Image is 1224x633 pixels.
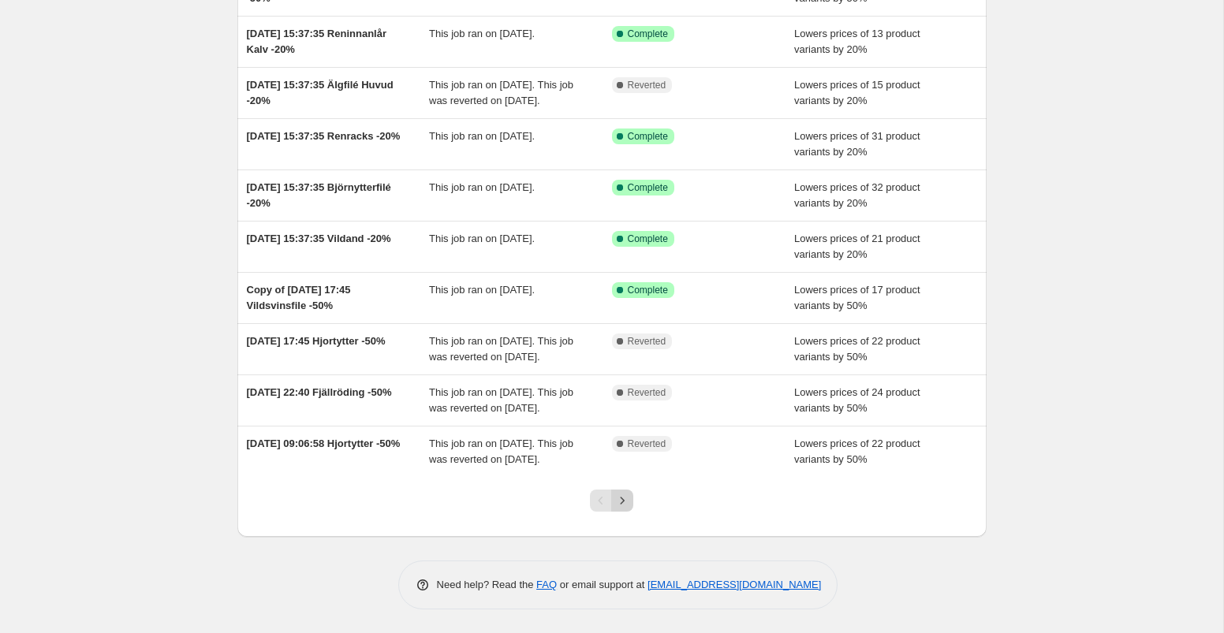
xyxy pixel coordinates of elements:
span: Lowers prices of 24 product variants by 50% [794,386,920,414]
button: Next [611,490,633,512]
span: or email support at [557,579,647,590]
span: This job ran on [DATE]. [429,233,535,244]
span: Reverted [628,386,666,399]
span: Need help? Read the [437,579,537,590]
span: [DATE] 15:37:35 Björnytterfilé -20% [247,181,391,209]
span: Lowers prices of 13 product variants by 20% [794,28,920,55]
span: This job ran on [DATE]. [429,284,535,296]
span: [DATE] 17:45 Hjortytter -50% [247,335,386,347]
span: Reverted [628,335,666,348]
span: [DATE] 15:37:35 Älgfilé Huvud -20% [247,79,394,106]
span: This job ran on [DATE]. This job was reverted on [DATE]. [429,386,573,414]
span: Lowers prices of 21 product variants by 20% [794,233,920,260]
span: Lowers prices of 15 product variants by 20% [794,79,920,106]
span: [DATE] 22:40 Fjällröding -50% [247,386,392,398]
a: FAQ [536,579,557,590]
span: Complete [628,181,668,194]
span: Copy of [DATE] 17:45 Vildsvinsfile -50% [247,284,351,311]
span: This job ran on [DATE]. [429,28,535,39]
span: Complete [628,28,668,40]
span: [DATE] 15:37:35 Reninnanlår Kalv -20% [247,28,386,55]
span: Complete [628,130,668,143]
span: This job ran on [DATE]. This job was reverted on [DATE]. [429,79,573,106]
a: [EMAIL_ADDRESS][DOMAIN_NAME] [647,579,821,590]
span: This job ran on [DATE]. [429,181,535,193]
span: This job ran on [DATE]. [429,130,535,142]
span: Lowers prices of 17 product variants by 50% [794,284,920,311]
span: Lowers prices of 32 product variants by 20% [794,181,920,209]
span: Lowers prices of 22 product variants by 50% [794,438,920,465]
nav: Pagination [590,490,633,512]
span: Reverted [628,79,666,91]
span: This job ran on [DATE]. This job was reverted on [DATE]. [429,335,573,363]
span: [DATE] 09:06:58 Hjortytter -50% [247,438,401,449]
span: Reverted [628,438,666,450]
span: [DATE] 15:37:35 Renracks -20% [247,130,401,142]
span: Complete [628,233,668,245]
span: This job ran on [DATE]. This job was reverted on [DATE]. [429,438,573,465]
span: Complete [628,284,668,296]
span: Lowers prices of 31 product variants by 20% [794,130,920,158]
span: [DATE] 15:37:35 Vildand -20% [247,233,391,244]
span: Lowers prices of 22 product variants by 50% [794,335,920,363]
